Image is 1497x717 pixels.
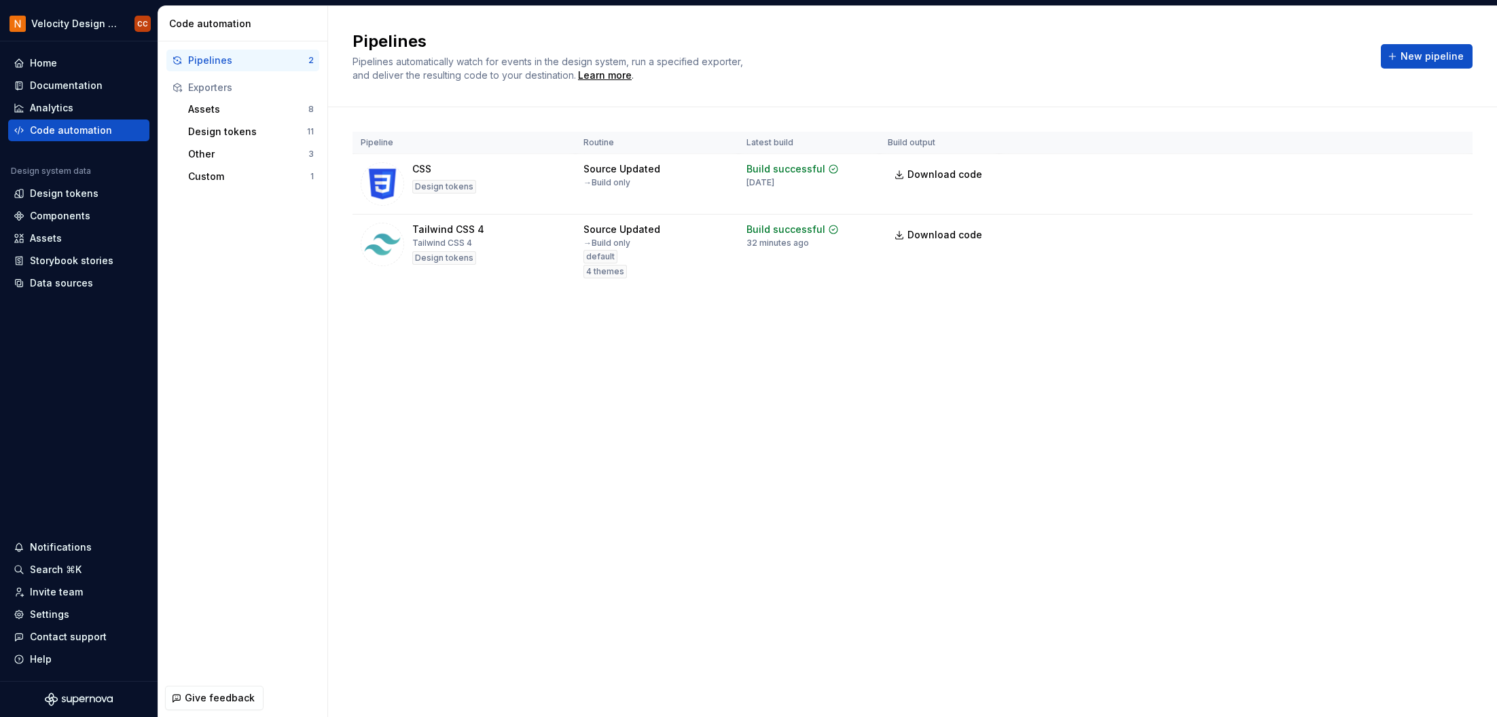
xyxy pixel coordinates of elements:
div: Notifications [30,540,92,554]
div: 2 [308,55,314,66]
div: Assets [188,103,308,116]
div: Build successful [746,162,825,176]
th: Build output [880,132,999,154]
button: Notifications [8,536,149,558]
div: Search ⌘K [30,563,82,576]
th: Latest build [738,132,880,154]
div: 32 minutes ago [746,238,809,249]
div: Source Updated [583,223,660,236]
a: Data sources [8,272,149,294]
a: Learn more [578,69,632,82]
a: Home [8,52,149,74]
span: Download code [907,228,982,242]
button: Contact support [8,626,149,648]
button: Pipelines2 [166,50,319,71]
span: 4 themes [586,266,624,277]
div: Design tokens [412,180,476,194]
button: Other3 [183,143,319,165]
button: Search ⌘K [8,559,149,581]
th: Pipeline [353,132,575,154]
button: Give feedback [165,686,264,710]
span: Pipelines automatically watch for events in the design system, run a specified exporter, and deli... [353,56,746,81]
div: Data sources [30,276,93,290]
svg: Supernova Logo [45,693,113,706]
div: Velocity Design System by NAVEX [31,17,118,31]
div: Invite team [30,585,83,599]
div: Code automation [30,124,112,137]
th: Routine [575,132,738,154]
div: 8 [308,104,314,115]
div: → Build only [583,177,630,188]
span: . [576,71,634,81]
a: Analytics [8,97,149,119]
div: 1 [310,171,314,182]
a: Assets [8,227,149,249]
span: New pipeline [1401,50,1464,63]
div: Source Updated [583,162,660,176]
div: Design tokens [188,125,307,139]
div: CSS [412,162,431,176]
div: Documentation [30,79,103,92]
button: Assets8 [183,98,319,120]
img: bb28370b-b938-4458-ba0e-c5bddf6d21d4.png [10,16,26,32]
div: Assets [30,232,62,245]
div: Design system data [11,166,91,177]
div: Pipelines [188,54,308,67]
span: Download code [907,168,982,181]
h2: Pipelines [353,31,1365,52]
div: Storybook stories [30,254,113,268]
button: Custom1 [183,166,319,187]
div: Tailwind CSS 4 [412,238,472,249]
div: Code automation [169,17,322,31]
div: 11 [307,126,314,137]
div: Other [188,147,308,161]
span: Give feedback [185,691,255,705]
a: Settings [8,604,149,625]
div: Home [30,56,57,70]
div: → Build only [583,238,630,249]
div: 3 [308,149,314,160]
button: Help [8,648,149,670]
button: Design tokens11 [183,121,319,143]
button: Velocity Design System by NAVEXCC [3,9,155,38]
div: CC [137,18,148,29]
div: Analytics [30,101,73,115]
a: Components [8,205,149,227]
div: Components [30,209,90,223]
div: Design tokens [412,251,476,265]
div: Design tokens [30,187,98,200]
div: Tailwind CSS 4 [412,223,484,236]
div: Exporters [188,81,314,94]
div: Contact support [30,630,107,644]
div: default [583,250,617,263]
div: Custom [188,170,310,183]
button: New pipeline [1381,44,1473,69]
a: Storybook stories [8,250,149,272]
a: Download code [888,162,991,187]
div: Build successful [746,223,825,236]
a: Documentation [8,75,149,96]
a: Invite team [8,581,149,603]
a: Download code [888,223,991,247]
div: Settings [30,608,69,621]
a: Design tokens [8,183,149,204]
div: [DATE] [746,177,774,188]
a: Code automation [8,119,149,141]
div: Help [30,652,52,666]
